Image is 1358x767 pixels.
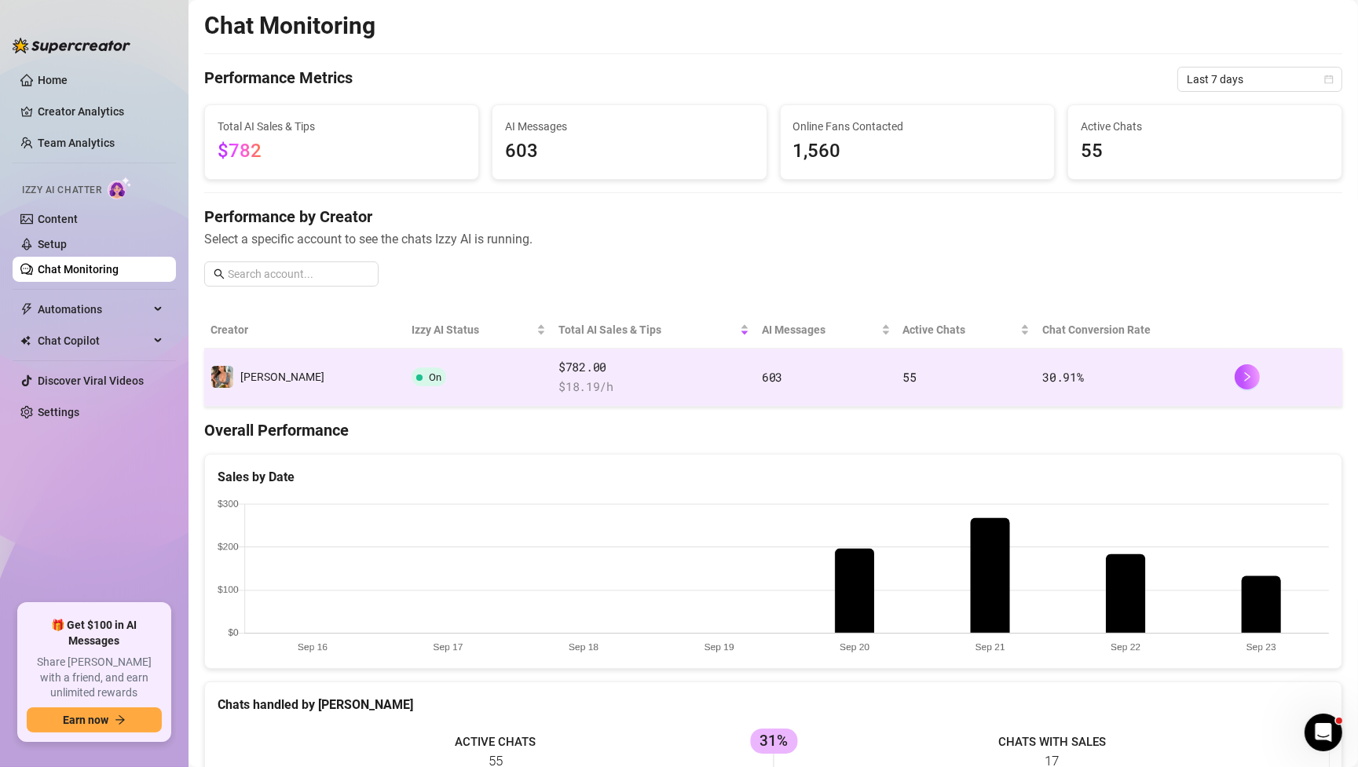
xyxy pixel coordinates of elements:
[211,366,233,388] img: Linda
[38,297,149,322] span: Automations
[38,213,78,225] a: Content
[63,714,108,726] span: Earn now
[1042,369,1083,385] span: 30.91 %
[793,137,1041,166] span: 1,560
[38,74,68,86] a: Home
[38,263,119,276] a: Chat Monitoring
[412,321,533,338] span: Izzy AI Status
[793,118,1041,135] span: Online Fans Contacted
[558,321,737,338] span: Total AI Sales & Tips
[20,303,33,316] span: thunderbolt
[558,378,749,396] span: $ 18.19 /h
[218,140,262,162] span: $782
[762,321,877,338] span: AI Messages
[27,707,162,732] button: Earn nowarrow-right
[1036,312,1228,349] th: Chat Conversion Rate
[897,312,1037,349] th: Active Chats
[505,118,753,135] span: AI Messages
[1305,714,1342,751] iframe: Intercom live chat
[903,321,1018,338] span: Active Chats
[1081,118,1329,135] span: Active Chats
[38,374,144,387] a: Discover Viral Videos
[115,714,126,725] span: arrow-right
[405,312,552,349] th: Izzy AI Status
[204,11,375,41] h2: Chat Monitoring
[218,695,1329,714] div: Chats handled by [PERSON_NAME]
[22,183,101,198] span: Izzy AI Chatter
[756,312,896,349] th: AI Messages
[903,369,917,385] span: 55
[1324,75,1334,84] span: calendar
[505,137,753,166] span: 603
[38,328,149,353] span: Chat Copilot
[204,312,405,349] th: Creator
[1235,364,1260,389] button: right
[429,371,441,383] span: On
[204,67,353,92] h4: Performance Metrics
[214,268,225,279] span: search
[228,265,369,283] input: Search account...
[204,419,1342,441] h4: Overall Performance
[762,369,782,385] span: 603
[558,358,749,377] span: $782.00
[552,312,756,349] th: Total AI Sales & Tips
[38,137,115,149] a: Team Analytics
[38,99,163,124] a: Creator Analytics
[27,618,162,648] span: 🎁 Get $100 in AI Messages
[204,229,1342,249] span: Select a specific account to see the chats Izzy AI is running.
[13,38,130,53] img: logo-BBDzfeDw.svg
[38,406,79,418] a: Settings
[218,118,466,135] span: Total AI Sales & Tips
[27,655,162,701] span: Share [PERSON_NAME] with a friend, and earn unlimited rewards
[108,177,132,199] img: AI Chatter
[1242,371,1253,382] span: right
[240,371,324,383] span: [PERSON_NAME]
[1081,137,1329,166] span: 55
[218,467,1329,487] div: Sales by Date
[204,206,1342,228] h4: Performance by Creator
[38,238,67,250] a: Setup
[1187,68,1333,91] span: Last 7 days
[20,335,31,346] img: Chat Copilot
